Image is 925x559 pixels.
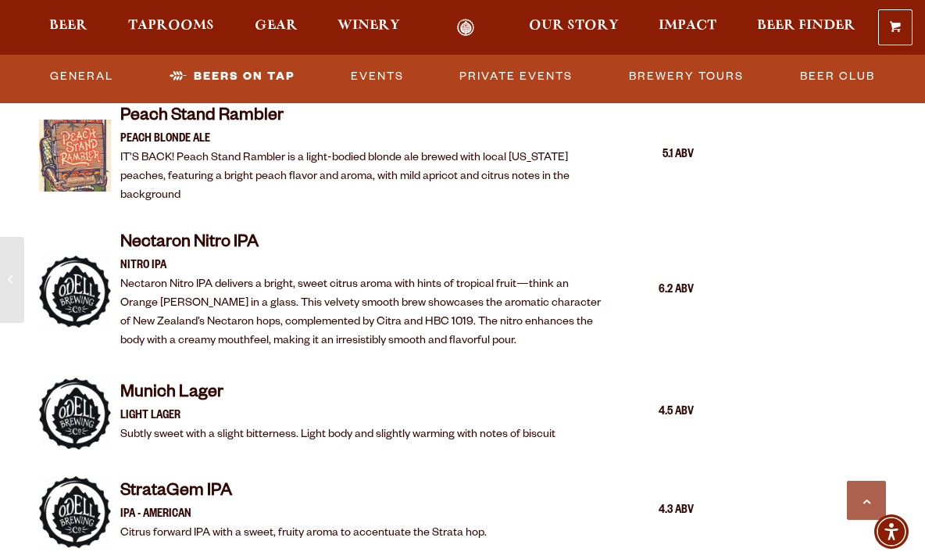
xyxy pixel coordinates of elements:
[39,120,111,192] img: Item Thumbnail
[747,19,866,37] a: Beer Finder
[39,378,111,450] img: Item Thumbnail
[163,59,301,95] a: Beers on Tap
[245,19,308,37] a: Gear
[120,232,606,257] h4: Nectaron Nitro IPA
[453,59,579,95] a: Private Events
[120,382,555,407] h4: Munich Lager
[659,20,716,32] span: Impact
[616,145,694,166] div: 5.1 ABV
[337,20,400,32] span: Winery
[128,20,214,32] span: Taprooms
[120,257,606,276] p: Nitro IPA
[39,19,98,37] a: Beer
[120,149,606,206] p: IT'S BACK! Peach Stand Rambler is a light-bodied blonde ale brewed with local [US_STATE] peaches,...
[616,403,694,423] div: 4.5 ABV
[648,19,727,37] a: Impact
[616,281,694,301] div: 6.2 ABV
[616,501,694,521] div: 4.3 ABV
[623,59,750,95] a: Brewery Tours
[345,59,410,95] a: Events
[120,106,606,131] h4: Peach Stand Rambler
[120,525,487,543] p: Citrus forward IPA with a sweet, fruity aroma to accentuate the Strata hop.
[49,20,87,32] span: Beer
[120,506,487,525] p: IPA - AMERICAN
[118,19,224,37] a: Taprooms
[519,19,629,37] a: Our Story
[120,276,606,351] p: Nectaron Nitro IPA delivers a bright, sweet citrus aroma with hints of tropical fruit—think an Or...
[255,20,298,32] span: Gear
[327,19,410,37] a: Winery
[794,59,881,95] a: Beer Club
[39,256,111,328] img: Item Thumbnail
[757,20,855,32] span: Beer Finder
[874,514,909,549] div: Accessibility Menu
[120,481,487,506] h4: StrataGem IPA
[120,426,555,445] p: Subtly sweet with a slight bitterness. Light body and slightly warming with notes of biscuit
[436,19,495,37] a: Odell Home
[39,476,111,548] img: Item Thumbnail
[529,20,619,32] span: Our Story
[120,407,555,426] p: Light Lager
[847,481,886,520] a: Scroll to top
[120,131,606,149] p: Peach Blonde Ale
[44,59,120,95] a: General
